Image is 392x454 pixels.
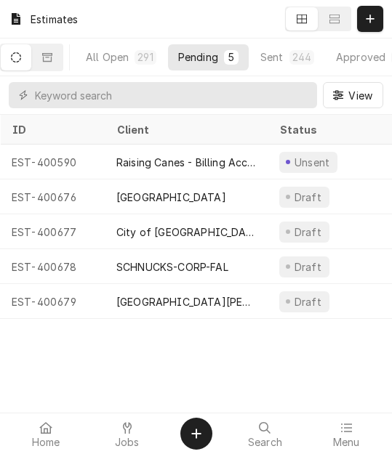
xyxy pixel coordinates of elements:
span: Home [32,437,60,448]
span: View [345,88,375,103]
div: Client [116,122,253,137]
div: Status [279,122,381,137]
div: Unsent [292,155,332,170]
div: Raising Canes - Billing Account [116,155,256,170]
a: Jobs [87,416,167,451]
div: SCHNUCKS-CORP-FAL [116,259,228,275]
div: City of [GEOGRAPHIC_DATA] [116,224,256,240]
div: Sent [260,49,284,65]
span: Menu [333,437,360,448]
a: Search [225,416,305,451]
button: Create Object [180,418,212,450]
div: ID [12,122,90,137]
div: Draft [292,190,324,205]
button: View [323,82,383,108]
div: Approved [336,49,385,65]
div: [GEOGRAPHIC_DATA] [116,190,226,205]
div: 5 [227,49,236,65]
div: Draft [292,224,324,240]
div: [GEOGRAPHIC_DATA][PERSON_NAME] [116,294,256,309]
input: Keyword search [35,82,310,108]
span: Jobs [115,437,140,448]
a: Menu [306,416,386,451]
div: Draft [292,294,324,309]
div: All Open [86,49,129,65]
a: Home [6,416,86,451]
div: Draft [292,259,324,275]
span: Search [248,437,282,448]
div: Pending [178,49,218,65]
div: 291 [137,49,153,65]
div: 244 [292,49,311,65]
